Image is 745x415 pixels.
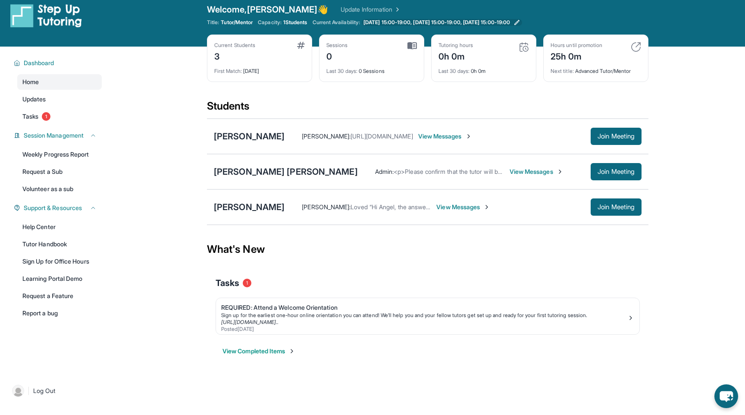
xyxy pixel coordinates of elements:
button: Session Management [20,131,97,140]
a: REQUIRED: Attend a Welcome OrientationSign up for the earliest one-hour online orientation you ca... [216,298,639,334]
span: Title: [207,19,219,26]
a: Weekly Progress Report [17,147,102,162]
div: Sign up for the earliest one-hour online orientation you can attend! We’ll help you and your fell... [221,312,627,319]
a: Request a Feature [17,288,102,304]
span: Last 30 days : [438,68,470,74]
div: 0 [326,49,348,63]
span: Current Availability: [313,19,360,26]
div: What's New [207,230,648,268]
span: 1 [243,279,251,287]
span: [PERSON_NAME] : [302,203,351,211]
img: Chevron-Right [483,204,490,211]
span: Capacity: [258,19,282,26]
span: | [28,386,30,396]
span: Home [22,78,39,86]
a: Volunteer as a sub [17,181,102,197]
span: [URL][DOMAIN_NAME] [351,132,413,140]
div: Tutoring hours [438,42,473,49]
div: Hours until promotion [551,42,602,49]
span: View Messages [418,132,472,141]
a: Tasks1 [17,109,102,124]
div: 0 Sessions [326,63,417,75]
div: 0h 0m [438,49,473,63]
span: 1 Students [283,19,307,26]
img: Chevron Right [392,5,401,14]
span: Next title : [551,68,574,74]
a: |Log Out [9,381,102,400]
button: Dashboard [20,59,97,67]
a: Update Information [341,5,401,14]
img: user-img [12,385,24,397]
div: [PERSON_NAME] [214,130,285,142]
div: 0h 0m [438,63,529,75]
span: [DATE] 15:00-19:00, [DATE] 15:00-19:00, [DATE] 15:00-19:00 [363,19,510,26]
span: View Messages [436,203,490,211]
img: card [519,42,529,52]
span: Admin : [375,168,394,175]
span: Join Meeting [598,169,635,174]
div: Sessions [326,42,348,49]
span: Tasks [216,277,239,289]
span: Tutor/Mentor [221,19,253,26]
div: [DATE] [214,63,305,75]
a: Report a bug [17,305,102,321]
a: Sign Up for Office Hours [17,254,102,269]
span: Welcome, [PERSON_NAME] 👋 [207,3,329,16]
button: Join Meeting [591,198,642,216]
button: View Completed Items [222,347,295,355]
span: Tasks [22,112,38,121]
a: Learning Portal Demo [17,271,102,286]
span: Updates [22,95,46,104]
img: card [631,42,641,52]
span: Support & Resources [24,204,82,212]
button: chat-button [714,384,738,408]
button: Join Meeting [591,163,642,180]
span: Last 30 days : [326,68,357,74]
span: Session Management [24,131,84,140]
a: Tutor Handbook [17,236,102,252]
span: First Match : [214,68,242,74]
a: Help Center [17,219,102,235]
span: 1 [42,112,50,121]
span: Log Out [33,387,56,395]
div: Posted [DATE] [221,326,627,333]
a: Home [17,74,102,90]
span: Join Meeting [598,204,635,210]
img: card [407,42,417,50]
button: Support & Resources [20,204,97,212]
span: [PERSON_NAME] : [302,132,351,140]
div: Current Students [214,42,255,49]
span: Join Meeting [598,134,635,139]
img: logo [10,3,82,28]
div: 25h 0m [551,49,602,63]
span: View Messages [510,167,563,176]
div: Advanced Tutor/Mentor [551,63,641,75]
div: [PERSON_NAME] [PERSON_NAME] [214,166,358,178]
div: 3 [214,49,255,63]
div: REQUIRED: Attend a Welcome Orientation [221,303,627,312]
img: Chevron-Right [557,168,563,175]
a: Request a Sub [17,164,102,179]
a: [DATE] 15:00-19:00, [DATE] 15:00-19:00, [DATE] 15:00-19:00 [362,19,522,26]
img: Chevron-Right [465,133,472,140]
div: [PERSON_NAME] [214,201,285,213]
div: Students [207,99,648,118]
button: Join Meeting [591,128,642,145]
span: Dashboard [24,59,54,67]
span: <p>Please confirm that the tutor will be able to attend your first assigned meeting time before j... [394,168,705,175]
a: [URL][DOMAIN_NAME].. [221,319,279,325]
img: card [297,42,305,49]
a: Updates [17,91,102,107]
